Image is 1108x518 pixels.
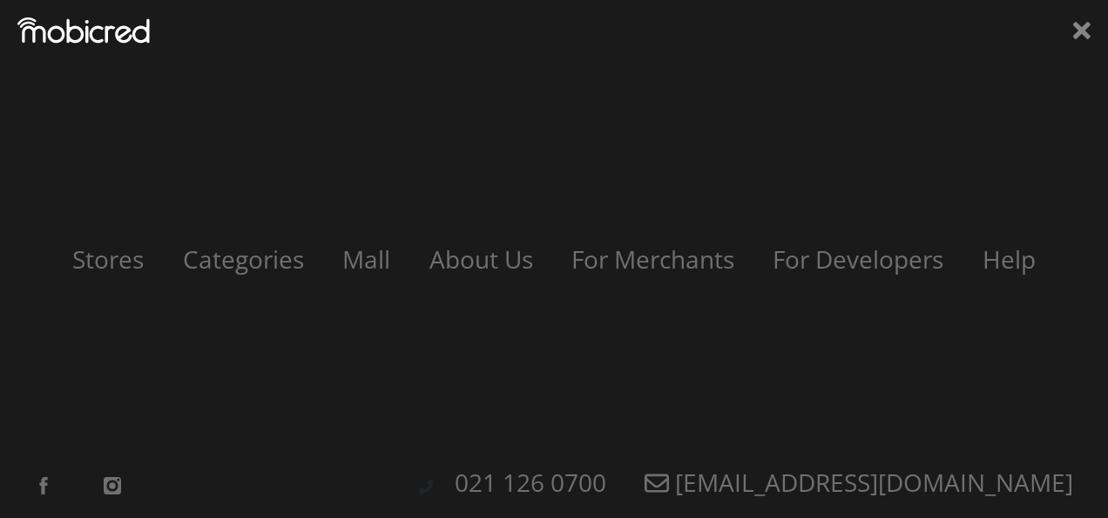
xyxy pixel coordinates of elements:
a: Stores [55,242,161,276]
a: About Us [412,242,551,276]
a: [EMAIL_ADDRESS][DOMAIN_NAME] [627,466,1091,499]
a: Categories [166,242,321,276]
a: For Developers [755,242,961,276]
a: For Merchants [554,242,752,276]
a: Mall [325,242,408,276]
img: Mobicred [17,17,150,44]
a: 021 126 0700 [437,466,624,499]
a: Help [965,242,1053,276]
